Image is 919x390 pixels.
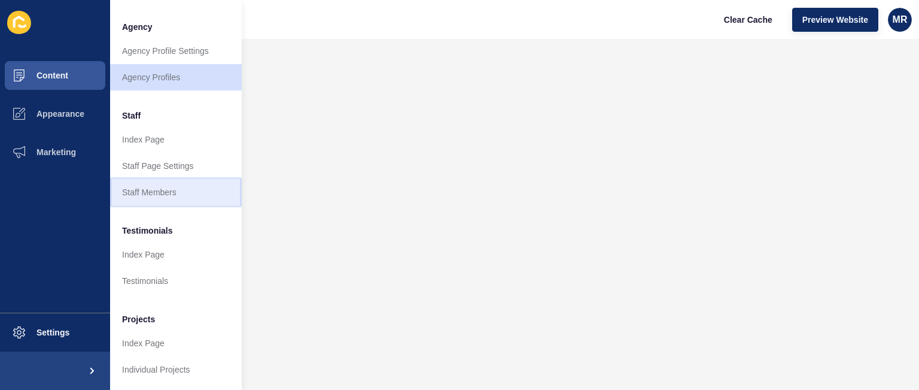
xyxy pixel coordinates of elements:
a: Index Page [110,126,242,153]
span: Clear Cache [724,14,772,26]
span: Projects [122,313,155,325]
span: MR [893,14,908,26]
span: Staff [122,110,141,122]
span: Agency [122,21,153,33]
a: Index Page [110,330,242,356]
button: Preview Website [792,8,878,32]
button: Clear Cache [714,8,783,32]
a: Agency Profiles [110,64,242,90]
a: Staff Members [110,179,242,205]
a: Individual Projects [110,356,242,383]
a: Index Page [110,241,242,268]
a: Agency Profile Settings [110,38,242,64]
a: Staff Page Settings [110,153,242,179]
a: Testimonials [110,268,242,294]
span: Preview Website [802,14,868,26]
span: Testimonials [122,225,173,237]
